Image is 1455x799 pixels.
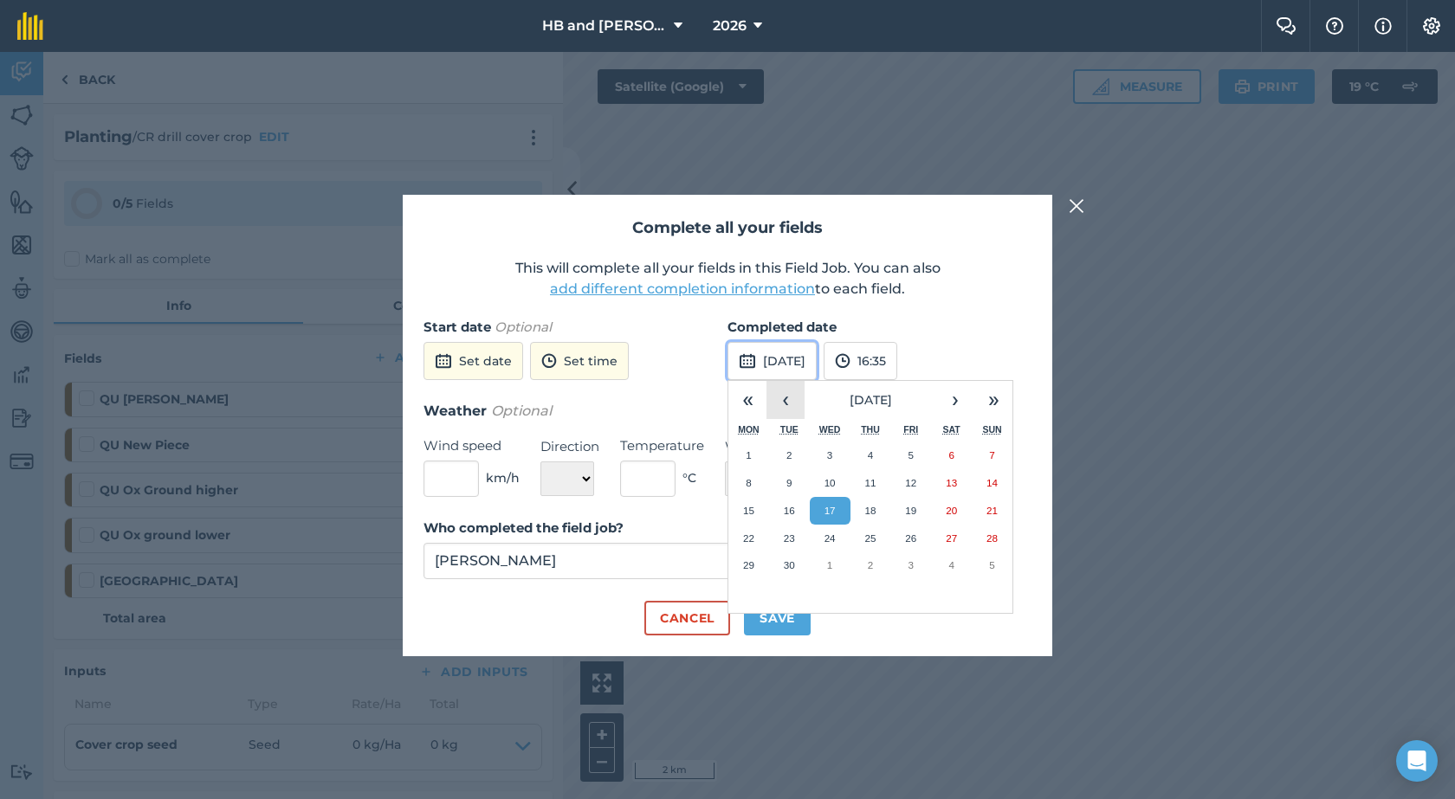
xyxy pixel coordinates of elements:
[943,424,960,435] abbr: Saturday
[810,525,850,552] button: September 24, 2025
[948,449,954,461] abbr: September 6, 2025
[986,505,998,516] abbr: September 21, 2025
[780,424,799,435] abbr: Tuesday
[743,505,754,516] abbr: September 15, 2025
[784,559,795,570] abbr: September 30, 2025
[682,468,696,487] span: ° C
[769,525,810,552] button: September 23, 2025
[931,441,972,469] button: September 6, 2025
[728,497,769,525] button: September 15, 2025
[744,601,811,635] button: Save
[810,551,850,579] button: October 1, 2025
[864,532,876,544] abbr: September 25, 2025
[824,505,836,516] abbr: September 17, 2025
[835,351,850,371] img: svg+xml;base64,PD94bWwgdmVyc2lvbj0iMS4wIiBlbmNvZGluZz0idXRmLTgiPz4KPCEtLSBHZW5lcmF0b3I6IEFkb2JlIE...
[982,424,1001,435] abbr: Sunday
[424,342,523,380] button: Set date
[890,497,931,525] button: September 19, 2025
[850,392,892,408] span: [DATE]
[1276,17,1297,35] img: Two speech bubbles overlapping with the left bubble in the forefront
[903,424,918,435] abbr: Friday
[424,216,1031,241] h2: Complete all your fields
[850,551,891,579] button: October 2, 2025
[850,497,891,525] button: September 18, 2025
[824,532,836,544] abbr: September 24, 2025
[550,279,815,300] button: add different completion information
[861,424,880,435] abbr: Thursday
[1374,16,1392,36] img: svg+xml;base64,PHN2ZyB4bWxucz0iaHR0cDovL3d3dy53My5vcmcvMjAwMC9zdmciIHdpZHRoPSIxNyIgaGVpZ2h0PSIxNy...
[728,381,766,419] button: «
[727,319,837,335] strong: Completed date
[769,441,810,469] button: September 2, 2025
[972,497,1012,525] button: September 21, 2025
[890,551,931,579] button: October 3, 2025
[890,441,931,469] button: September 5, 2025
[766,381,805,419] button: ‹
[819,424,841,435] abbr: Wednesday
[435,351,452,371] img: svg+xml;base64,PD94bWwgdmVyc2lvbj0iMS4wIiBlbmNvZGluZz0idXRmLTgiPz4KPCEtLSBHZW5lcmF0b3I6IEFkb2JlIE...
[810,497,850,525] button: September 17, 2025
[620,435,704,456] label: Temperature
[946,505,957,516] abbr: September 20, 2025
[495,319,552,335] em: Optional
[541,351,557,371] img: svg+xml;base64,PD94bWwgdmVyc2lvbj0iMS4wIiBlbmNvZGluZz0idXRmLTgiPz4KPCEtLSBHZW5lcmF0b3I6IEFkb2JlIE...
[986,532,998,544] abbr: September 28, 2025
[424,258,1031,300] p: This will complete all your fields in this Field Job. You can also to each field.
[1324,17,1345,35] img: A question mark icon
[931,551,972,579] button: October 4, 2025
[946,477,957,488] abbr: September 13, 2025
[486,468,520,487] span: km/h
[890,525,931,552] button: September 26, 2025
[972,551,1012,579] button: October 5, 2025
[905,477,916,488] abbr: September 12, 2025
[864,505,876,516] abbr: September 18, 2025
[725,436,811,457] label: Weather
[827,449,832,461] abbr: September 3, 2025
[1069,196,1084,216] img: svg+xml;base64,PHN2ZyB4bWxucz0iaHR0cDovL3d3dy53My5vcmcvMjAwMC9zdmciIHdpZHRoPSIyMiIgaGVpZ2h0PSIzMC...
[540,436,599,457] label: Direction
[530,342,629,380] button: Set time
[974,381,1012,419] button: »
[989,559,994,570] abbr: October 5, 2025
[769,551,810,579] button: September 30, 2025
[746,449,751,461] abbr: September 1, 2025
[542,16,667,36] span: HB and [PERSON_NAME]
[491,403,552,419] em: Optional
[644,601,730,635] button: Cancel
[784,532,795,544] abbr: September 23, 2025
[728,441,769,469] button: September 1, 2025
[424,519,624,536] strong: Who completed the field job?
[905,532,916,544] abbr: September 26, 2025
[827,559,832,570] abbr: October 1, 2025
[713,16,747,36] span: 2026
[905,505,916,516] abbr: September 19, 2025
[989,449,994,461] abbr: September 7, 2025
[868,559,873,570] abbr: October 2, 2025
[824,342,897,380] button: 16:35
[786,449,792,461] abbr: September 2, 2025
[784,505,795,516] abbr: September 16, 2025
[805,381,936,419] button: [DATE]
[17,12,43,40] img: fieldmargin Logo
[1421,17,1442,35] img: A cog icon
[824,477,836,488] abbr: September 10, 2025
[424,435,520,456] label: Wind speed
[931,469,972,497] button: September 13, 2025
[743,532,754,544] abbr: September 22, 2025
[972,441,1012,469] button: September 7, 2025
[936,381,974,419] button: ›
[728,525,769,552] button: September 22, 2025
[972,525,1012,552] button: September 28, 2025
[1396,740,1438,782] div: Open Intercom Messenger
[786,477,792,488] abbr: September 9, 2025
[890,469,931,497] button: September 12, 2025
[769,469,810,497] button: September 9, 2025
[810,469,850,497] button: September 10, 2025
[931,525,972,552] button: September 27, 2025
[986,477,998,488] abbr: September 14, 2025
[728,551,769,579] button: September 29, 2025
[727,342,817,380] button: [DATE]
[850,469,891,497] button: September 11, 2025
[728,469,769,497] button: September 8, 2025
[746,477,751,488] abbr: September 8, 2025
